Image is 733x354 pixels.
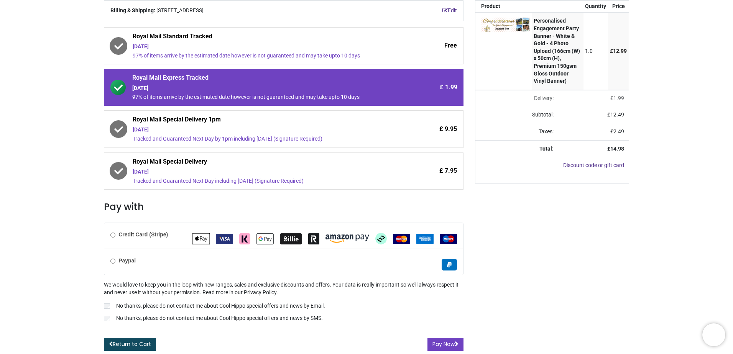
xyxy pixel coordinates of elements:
span: 2.49 [613,128,624,134]
span: VISA [216,235,233,241]
span: Paypal [442,261,457,267]
th: Product [475,1,532,12]
span: Google Pay [256,235,274,241]
img: Amazon Pay [325,234,369,243]
span: MasterCard [393,235,410,241]
b: Billing & Shipping: [110,7,155,13]
input: Credit Card (Stripe) [110,233,115,238]
p: No thanks, please do not contact me about Cool Hippo special offers and news by Email. [116,302,325,310]
a: Return to Cart [104,338,156,351]
img: Billie [280,233,302,244]
span: Amazon Pay [325,235,369,241]
div: Tracked and Guaranteed Next Day including [DATE] (Signature Required) [133,177,392,185]
img: VISA [216,234,233,244]
span: 12.49 [610,111,624,118]
span: American Express [416,235,434,241]
span: Royal Mail Special Delivery 1pm [133,115,392,126]
input: No thanks, please do not contact me about Cool Hippo special offers and news by Email. [104,303,110,309]
span: £ [610,48,627,54]
iframe: Brevo live chat [702,323,725,346]
a: Discount code or gift card [563,162,624,168]
img: Paypal [442,259,457,270]
div: Tracked and Guaranteed Next Day by 1pm including [DATE] (Signature Required) [133,135,392,143]
img: +PEKIIAAAABklEQVQDAGB3A4r6uttFAAAAAElFTkSuQmCC [481,17,530,32]
b: Paypal [118,257,136,264]
b: Credit Card (Stripe) [118,231,168,238]
span: Royal Mail Standard Tracked [133,32,392,43]
span: Apple Pay [192,235,210,241]
div: 97% of items arrive by the estimated date however is not guaranteed and may take upto 10 days [133,52,392,60]
span: Maestro [440,235,457,241]
span: 1.99 [613,95,624,101]
td: Delivery will be updated after choosing a new delivery method [475,90,558,107]
span: Free [444,41,457,50]
div: [DATE] [132,85,392,92]
span: £ [607,111,624,118]
span: 14.98 [610,146,624,152]
span: £ 7.95 [439,167,457,175]
img: Revolut Pay [308,233,319,244]
img: American Express [416,234,434,244]
a: Edit [442,7,457,15]
strong: £ [607,146,624,152]
span: Afterpay Clearpay [375,235,387,241]
th: Quantity [583,1,608,12]
span: £ 9.95 [439,125,457,133]
p: No thanks, please do not contact me about Cool Hippo special offers and news by SMS. [116,315,323,322]
td: Subtotal: [475,107,558,123]
span: [STREET_ADDRESS] [156,7,204,15]
span: £ [610,95,624,101]
div: [DATE] [133,168,392,176]
div: We would love to keep you in the loop with new ranges, sales and exclusive discounts and offers. ... [104,281,463,323]
span: 12.99 [613,48,627,54]
div: [DATE] [133,43,392,51]
img: Afterpay Clearpay [375,233,387,244]
img: MasterCard [393,234,410,244]
img: Google Pay [256,233,274,244]
span: Royal Mail Express Tracked [132,74,392,84]
th: Price [608,1,629,12]
strong: Total: [539,146,554,152]
input: Paypal [110,259,115,264]
div: [DATE] [133,126,392,134]
button: Pay Now [427,338,463,351]
span: Revolut Pay [308,235,319,241]
img: Klarna [239,233,250,244]
span: Billie [280,235,302,241]
input: No thanks, please do not contact me about Cool Hippo special offers and news by SMS. [104,316,110,321]
img: Apple Pay [192,233,210,244]
span: £ 1.99 [440,83,457,92]
span: £ [610,128,624,134]
strong: Personalised Engagement Party Banner - White & Gold - 4 Photo Upload (166cm (W) x 50cm (H), Premi... [534,18,580,84]
img: Maestro [440,234,457,244]
span: Klarna [239,235,250,241]
h3: Pay with [104,200,463,213]
span: Royal Mail Special Delivery [133,157,392,168]
div: 1.0 [585,48,606,55]
td: Taxes: [475,123,558,140]
div: 97% of items arrive by the estimated date however is not guaranteed and may take upto 10 days [132,93,392,101]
